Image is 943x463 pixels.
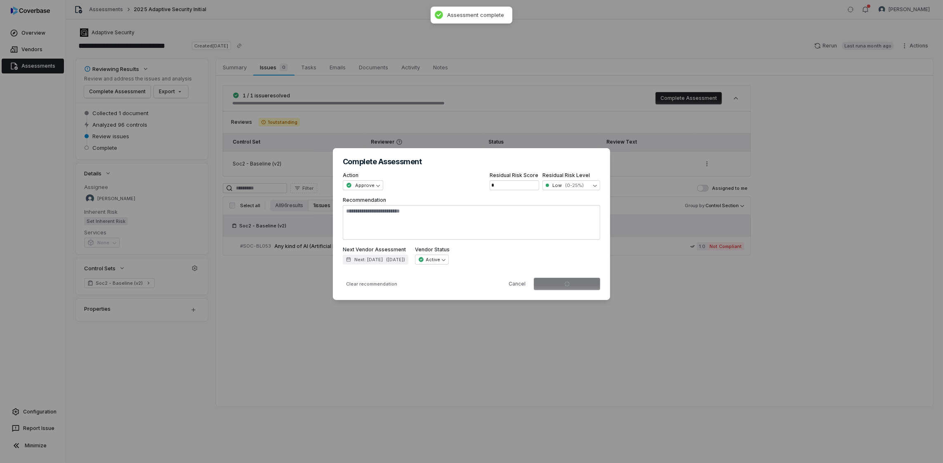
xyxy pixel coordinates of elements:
[386,257,405,263] span: ( [DATE] )
[504,278,530,290] button: Cancel
[542,172,600,179] label: Residual Risk Level
[343,255,408,265] button: Next: [DATE]([DATE])
[343,279,401,289] button: Clear recommendation
[343,172,383,179] label: Action
[343,205,600,240] textarea: Recommendation
[415,246,450,253] label: Vendor Status
[343,158,600,165] h2: Complete Assessment
[490,172,539,179] label: Residual Risk Score
[343,197,600,240] label: Recommendation
[447,12,504,19] div: Assessment complete
[354,257,383,263] span: Next: [DATE]
[343,246,408,253] label: Next Vendor Assessment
